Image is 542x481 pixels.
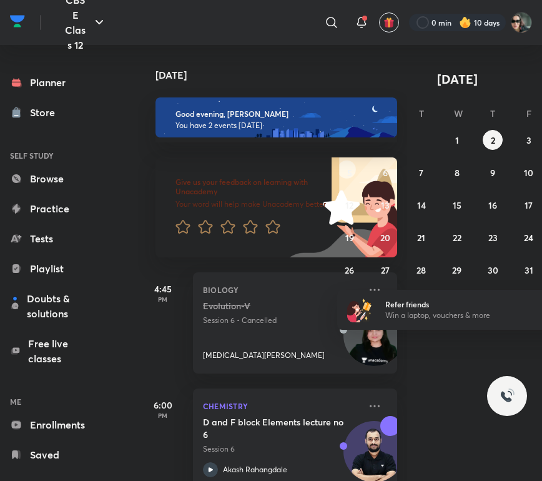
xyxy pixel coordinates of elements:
[30,105,62,120] div: Store
[483,227,503,247] button: October 23, 2025
[340,195,360,215] button: October 12, 2025
[488,264,498,276] abbr: October 30, 2025
[203,350,325,361] p: [MEDICAL_DATA][PERSON_NAME]
[385,310,539,321] p: Win a laptop, vouchers & more
[524,167,533,179] abbr: October 10, 2025
[452,264,461,276] abbr: October 29, 2025
[381,264,390,276] abbr: October 27, 2025
[483,130,503,150] button: October 2, 2025
[525,199,533,211] abbr: October 17, 2025
[453,232,461,244] abbr: October 22, 2025
[383,17,395,28] img: avatar
[525,264,533,276] abbr: October 31, 2025
[519,130,539,150] button: October 3, 2025
[155,97,397,137] img: evening
[447,162,467,182] button: October 8, 2025
[437,71,478,87] span: [DATE]
[411,195,431,215] button: October 14, 2025
[519,162,539,182] button: October 10, 2025
[155,70,410,80] h4: [DATE]
[524,232,533,244] abbr: October 24, 2025
[454,107,463,119] abbr: Wednesday
[203,399,360,414] p: Chemistry
[138,295,188,303] p: PM
[526,107,531,119] abbr: Friday
[483,260,503,280] button: October 30, 2025
[411,260,431,280] button: October 28, 2025
[203,444,360,455] p: Session 6
[488,199,497,211] abbr: October 16, 2025
[447,130,467,150] button: October 1, 2025
[383,167,388,179] abbr: October 6, 2025
[375,260,395,280] button: October 27, 2025
[419,167,423,179] abbr: October 7, 2025
[340,162,360,182] button: October 5, 2025
[526,134,531,146] abbr: October 3, 2025
[375,162,395,182] button: October 6, 2025
[483,162,503,182] button: October 9, 2025
[340,260,360,280] button: October 26, 2025
[419,107,424,119] abbr: Tuesday
[379,12,399,32] button: avatar
[138,282,188,295] h5: 4:45
[175,121,377,131] p: You have 2 events [DATE]
[347,297,372,322] img: referral
[519,260,539,280] button: October 31, 2025
[347,167,352,179] abbr: October 5, 2025
[417,232,425,244] abbr: October 21, 2025
[500,389,515,404] img: ttu
[10,12,25,31] img: Company Logo
[453,199,461,211] abbr: October 15, 2025
[490,107,495,119] abbr: Thursday
[447,227,467,247] button: October 22, 2025
[344,312,404,372] img: Avatar
[416,264,426,276] abbr: October 28, 2025
[345,232,354,244] abbr: October 19, 2025
[375,227,395,247] button: October 20, 2025
[10,12,25,34] a: Company Logo
[519,227,539,247] button: October 24, 2025
[345,199,353,211] abbr: October 12, 2025
[175,109,377,119] h6: Good evening, [PERSON_NAME]
[491,134,495,146] abbr: October 2, 2025
[385,299,539,310] h6: Refer friends
[455,134,459,146] abbr: October 1, 2025
[490,167,495,179] abbr: October 9, 2025
[411,227,431,247] button: October 21, 2025
[455,167,460,179] abbr: October 8, 2025
[203,416,358,441] h5: D and F block Elements lecture no 6
[483,195,503,215] button: October 16, 2025
[203,315,360,326] p: Session 6 • Cancelled
[138,412,188,419] p: PM
[447,260,467,280] button: October 29, 2025
[381,199,390,211] abbr: October 13, 2025
[223,464,287,475] p: Akash Rahangdale
[417,199,426,211] abbr: October 14, 2025
[511,12,532,33] img: Arihant
[138,399,188,412] h5: 6:00
[411,162,431,182] button: October 7, 2025
[519,195,539,215] button: October 17, 2025
[175,177,330,197] h6: Give us your feedback on learning with Unacademy
[488,232,498,244] abbr: October 23, 2025
[203,300,358,312] h5: Evolution-V
[459,16,471,29] img: streak
[345,264,354,276] abbr: October 26, 2025
[340,227,360,247] button: October 19, 2025
[380,232,390,244] abbr: October 20, 2025
[175,199,330,209] p: Your word will help make Unacademy better
[375,195,395,215] button: October 13, 2025
[203,282,360,297] p: Biology
[447,195,467,215] button: October 15, 2025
